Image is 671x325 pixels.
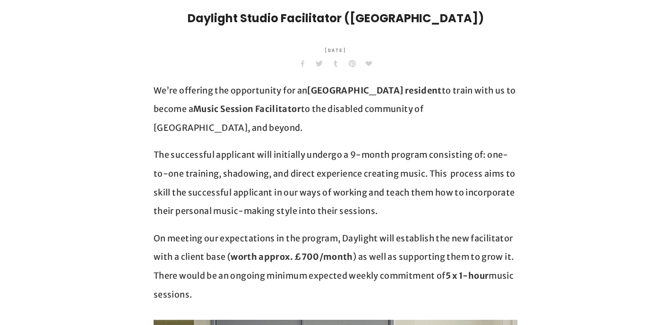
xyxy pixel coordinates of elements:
time: [DATE] [324,41,347,60]
strong: worth approx. £700/month [231,251,353,262]
p: On meeting our expectations in the program, Daylight will establish the new facilitator with a cl... [154,229,517,304]
strong: [GEOGRAPHIC_DATA] resident [307,85,441,96]
h1: Daylight Studio Facilitator ([GEOGRAPHIC_DATA]) [154,10,517,27]
p: The successful applicant will initially undergo a 9-month program consisting of: one-to-one train... [154,145,517,220]
strong: 5 x 1-hour [446,270,489,281]
strong: Music Session Facilitator [193,103,301,114]
p: We’re offering the opportunity for an to train with us to become a to the disabled community of [... [154,81,517,137]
